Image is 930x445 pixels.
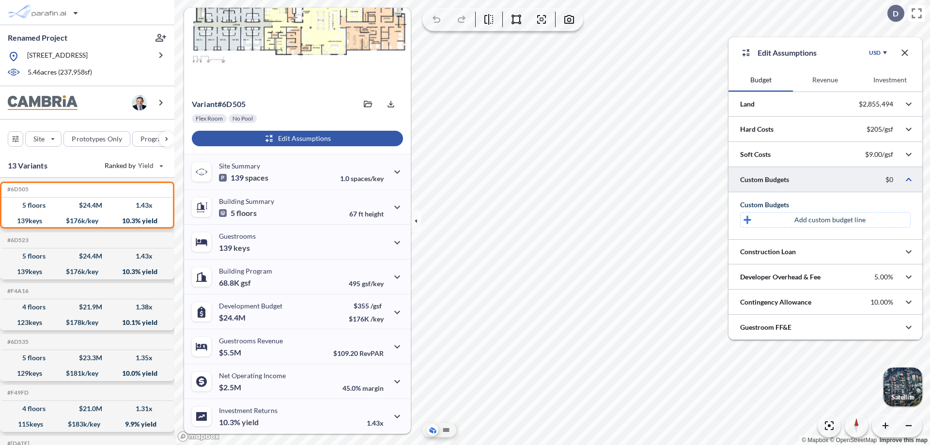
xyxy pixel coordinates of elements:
p: 10.3% [219,417,259,427]
p: Net Operating Income [219,371,286,380]
p: No Pool [232,115,253,123]
p: Add custom budget line [794,215,866,225]
p: Construction Loan [740,247,796,257]
a: Improve this map [880,437,928,444]
p: 5.46 acres ( 237,958 sf) [28,67,92,78]
p: 45.0% [342,384,384,392]
p: Renamed Project [8,32,67,43]
img: user logo [132,95,147,110]
p: $109.20 [333,349,384,357]
button: Site Plan [440,424,452,436]
p: Hard Costs [740,124,774,134]
span: margin [362,384,384,392]
p: Building Program [219,267,272,275]
span: floors [236,208,257,218]
p: Prototypes Only [72,134,122,144]
span: ft [358,210,363,218]
p: 1.0 [340,174,384,183]
h5: Click to copy the code [5,389,29,396]
button: Revenue [793,68,857,92]
p: $2,855,494 [859,100,893,108]
p: Development Budget [219,302,282,310]
div: Custom Budgets [740,200,911,210]
p: Satellite [891,393,914,401]
button: Edit Assumptions [192,131,403,146]
h5: Click to copy the code [5,186,29,193]
span: /key [371,315,384,323]
p: $24.4M [219,313,247,322]
p: Investment Returns [219,406,278,414]
p: $2.5M [219,383,243,392]
button: Add custom budget line [740,212,911,228]
img: Switcher Image [883,368,922,406]
p: Edit Assumptions [758,47,817,59]
p: Guestrooms [219,232,256,240]
h5: Click to copy the code [5,237,29,244]
button: Budget [728,68,793,92]
p: Soft Costs [740,150,771,159]
p: 13 Variants [8,160,47,171]
p: $355 [349,302,384,310]
p: 139 [219,173,268,183]
p: 10.00% [870,298,893,307]
p: 495 [349,279,384,288]
span: yield [242,417,259,427]
p: 5.00% [874,273,893,281]
p: [STREET_ADDRESS] [27,50,88,62]
p: 1.43x [367,419,384,427]
span: gsf/key [362,279,384,288]
p: Flex Room [196,115,223,123]
span: height [365,210,384,218]
span: RevPAR [359,349,384,357]
p: Guestrooms Revenue [219,337,283,345]
button: Investment [858,68,922,92]
div: USD [869,49,881,57]
span: Yield [138,161,154,170]
p: 68.8K [219,278,251,288]
p: Developer Overhead & Fee [740,272,821,282]
p: Land [740,99,755,109]
p: $9.00/gsf [865,150,893,159]
button: Program [132,131,185,147]
p: Site Summary [219,162,260,170]
p: $5.5M [219,348,243,357]
span: gsf [241,278,251,288]
p: 5 [219,208,257,218]
button: Site [25,131,62,147]
p: $176K [349,315,384,323]
h5: Click to copy the code [5,338,29,345]
span: Variant [192,99,217,108]
p: Program [140,134,168,144]
p: Building Summary [219,197,274,205]
p: $205/gsf [867,125,893,134]
button: Aerial View [427,424,438,436]
h5: Click to copy the code [5,288,29,294]
p: Site [33,134,45,144]
span: keys [233,243,250,253]
span: spaces [245,173,268,183]
img: BrandImage [8,95,77,110]
p: # 6d505 [192,99,246,109]
p: 67 [349,210,384,218]
span: /gsf [371,302,382,310]
p: Guestroom FF&E [740,322,791,332]
p: Contingency Allowance [740,297,811,307]
a: OpenStreetMap [830,437,877,444]
button: Switcher ImageSatellite [883,368,922,406]
p: D [893,9,899,18]
a: Mapbox [802,437,828,444]
a: Mapbox homepage [177,431,220,442]
button: Prototypes Only [63,131,130,147]
p: 139 [219,243,250,253]
button: Ranked by Yield [97,158,170,173]
span: spaces/key [351,174,384,183]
